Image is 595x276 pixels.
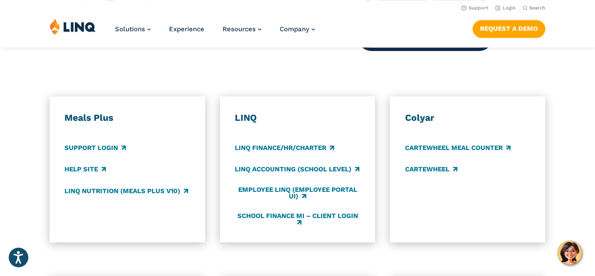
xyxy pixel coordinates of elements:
nav: Primary Navigation [115,18,315,47]
a: LINQ Finance/HR/Charter [235,143,334,153]
button: Open Search Bar [523,5,545,11]
a: School Finance MI – Client Login [235,212,360,227]
a: CARTEWHEEL [405,165,457,174]
span: Solutions [115,25,145,33]
h3: LINQ [235,112,360,124]
img: LINQ | K‑12 Software [50,18,96,35]
a: Solutions [115,25,151,33]
h3: Meals Plus [64,112,190,124]
a: Help Site [64,165,106,174]
a: Support Login [64,143,126,153]
a: Employee LINQ (Employee Portal UI) [235,186,360,201]
a: Experience [169,25,204,33]
a: Login [495,5,516,11]
span: Company [280,25,309,33]
a: LINQ Accounting (school level) [235,165,359,174]
a: Resources [223,25,261,33]
a: Support [461,5,488,11]
a: Request a Demo [473,20,545,37]
span: Search [529,5,545,11]
h3: Colyar [405,112,531,124]
a: LINQ Nutrition (Meals Plus v10) [64,186,188,196]
span: Resources [223,25,256,33]
nav: Button Navigation [473,18,545,37]
a: CARTEWHEEL Meal Counter [405,143,510,153]
a: Company [280,25,315,33]
button: Hello, have a question? Let’s chat. [558,241,582,265]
